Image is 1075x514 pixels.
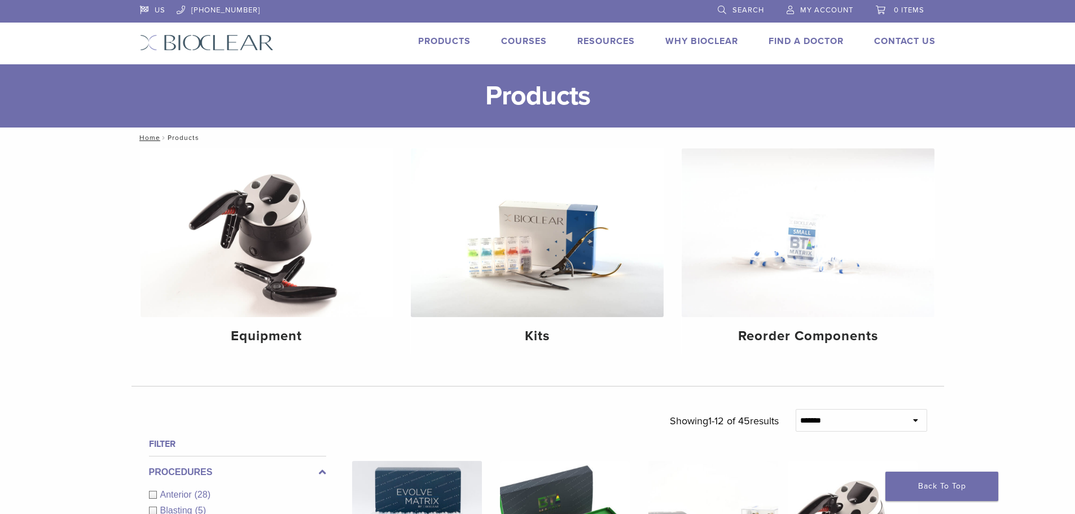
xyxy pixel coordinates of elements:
[894,6,924,15] span: 0 items
[411,148,664,317] img: Kits
[670,409,779,433] p: Showing results
[131,128,944,148] nav: Products
[708,415,750,427] span: 1-12 of 45
[141,148,393,317] img: Equipment
[140,34,274,51] img: Bioclear
[800,6,853,15] span: My Account
[141,148,393,354] a: Equipment
[136,134,160,142] a: Home
[665,36,738,47] a: Why Bioclear
[577,36,635,47] a: Resources
[160,135,168,140] span: /
[769,36,844,47] a: Find A Doctor
[691,326,925,346] h4: Reorder Components
[874,36,936,47] a: Contact Us
[682,148,934,317] img: Reorder Components
[682,148,934,354] a: Reorder Components
[885,472,998,501] a: Back To Top
[150,326,384,346] h4: Equipment
[732,6,764,15] span: Search
[149,437,326,451] h4: Filter
[418,36,471,47] a: Products
[501,36,547,47] a: Courses
[160,490,195,499] span: Anterior
[411,148,664,354] a: Kits
[195,490,210,499] span: (28)
[149,465,326,479] label: Procedures
[420,326,655,346] h4: Kits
